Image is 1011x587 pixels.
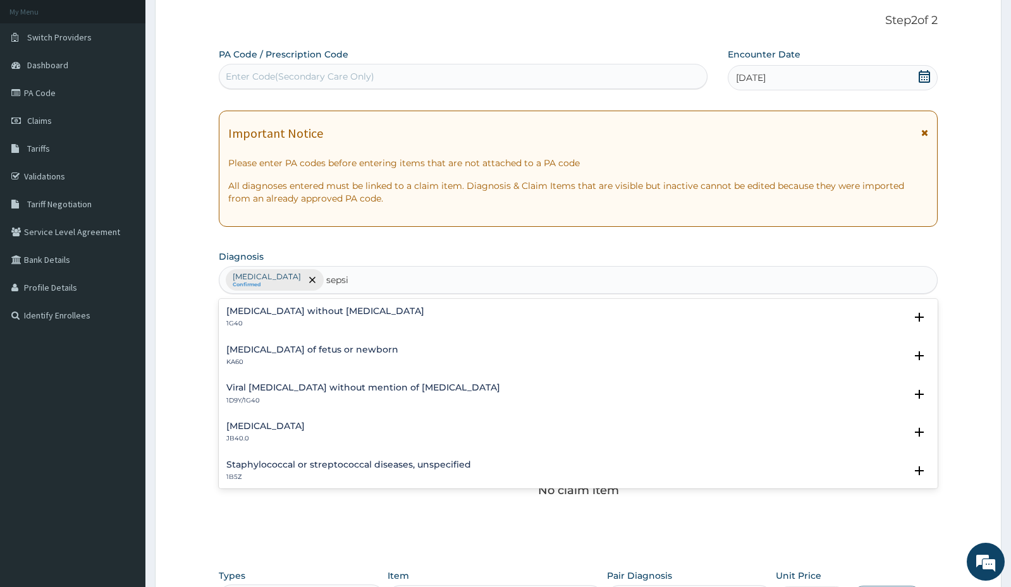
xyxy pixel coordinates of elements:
p: KA60 [226,358,398,366]
img: d_794563401_company_1708531726252_794563401 [23,63,51,95]
h1: Important Notice [228,126,323,140]
h4: Staphylococcal or streptococcal diseases, unspecified [226,460,471,469]
i: open select status [912,425,927,440]
p: All diagnoses entered must be linked to a claim item. Diagnosis & Claim Items that are visible bu... [228,179,928,205]
small: Confirmed [233,282,301,288]
p: No claim item [538,484,619,497]
p: 1D9Y/1G40 [226,396,500,405]
h4: Viral [MEDICAL_DATA] without mention of [MEDICAL_DATA] [226,383,500,392]
span: Tariffs [27,143,50,154]
textarea: Type your message and hit 'Enter' [6,345,241,389]
label: Unit Price [776,569,821,582]
p: 1B5Z [226,473,471,481]
div: Minimize live chat window [207,6,238,37]
span: Tariff Negotiation [27,198,92,210]
p: JB40.0 [226,434,305,443]
p: Step 2 of 2 [219,14,937,28]
label: Pair Diagnosis [607,569,672,582]
span: remove selection option [307,274,318,286]
i: open select status [912,463,927,478]
label: PA Code / Prescription Code [219,48,348,61]
span: Claims [27,115,52,126]
span: Switch Providers [27,32,92,43]
label: Diagnosis [219,250,264,263]
p: [MEDICAL_DATA] [233,272,301,282]
span: [DATE] [736,71,766,84]
label: Encounter Date [728,48,800,61]
div: Enter Code(Secondary Care Only) [226,70,374,83]
h4: [MEDICAL_DATA] without [MEDICAL_DATA] [226,306,424,316]
span: We're online! [73,159,175,287]
i: open select status [912,387,927,402]
p: 1G40 [226,319,424,328]
label: Item [388,569,409,582]
h4: [MEDICAL_DATA] [226,421,305,431]
span: Dashboard [27,59,68,71]
div: Chat with us now [66,71,212,87]
h4: [MEDICAL_DATA] of fetus or newborn [226,345,398,354]
i: open select status [912,348,927,363]
label: Types [219,571,245,581]
i: open select status [912,310,927,325]
p: Please enter PA codes before entering items that are not attached to a PA code [228,157,928,169]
